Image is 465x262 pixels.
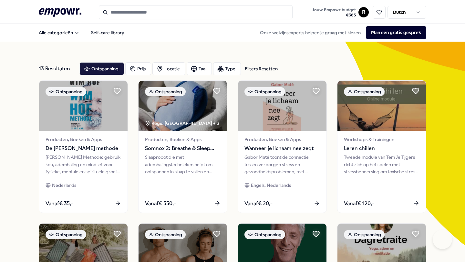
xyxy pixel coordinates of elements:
span: Vanaf € 550,- [145,199,176,208]
span: Nederlands [52,182,76,189]
span: De [PERSON_NAME] methode [46,144,121,153]
a: Jouw Empowr budget€385 [310,5,358,19]
span: Engels, Nederlands [251,182,291,189]
span: Wanneer je lichaam nee zegt [244,144,320,153]
span: Jouw Empowr budget [312,7,356,13]
div: Ontspanning [145,230,186,239]
div: Ontspanning [46,87,86,96]
div: Ontspanning [46,230,86,239]
img: package image [139,81,227,131]
button: Taal [187,62,212,75]
button: Plan een gratis gesprek [366,26,426,39]
button: Alle categorieën [34,26,85,39]
img: package image [39,81,128,131]
div: Onze welzijnsexperts helpen je graag met kiezen [255,26,426,39]
span: Producten, Boeken & Apps [46,136,121,143]
span: € 385 [312,13,356,18]
a: package imageOntspanningProducten, Boeken & AppsDe [PERSON_NAME] methode[PERSON_NAME] Methode: ge... [39,80,128,213]
button: Type [213,62,241,75]
button: Ontspanning [79,62,124,75]
nav: Main [34,26,129,39]
div: Ontspanning [244,230,285,239]
div: [PERSON_NAME] Methode: gebruik kou, ademhaling en mindset voor fysieke, mentale en spirituele gro... [46,154,121,175]
button: Jouw Empowr budget€385 [311,6,357,19]
a: package imageOntspanningProducten, Boeken & AppsWanneer je lichaam nee zegtGabor Maté toont de co... [238,80,327,213]
div: Slaaprobot die met ademhalingstechnieken helpt om ontspannen in slaap te vallen en verfrist wakke... [145,154,221,175]
div: Regio [GEOGRAPHIC_DATA] + 3 [145,120,219,127]
a: package imageOntspanningWorkshops & TrainingenLeren chillenTweede module van Tem Je Tijgers richt... [337,80,426,213]
div: Ontspanning [344,230,385,239]
a: package imageOntspanningRegio [GEOGRAPHIC_DATA] + 3Producten, Boeken & AppsSomnox 2: Breathe & Sl... [138,80,227,213]
span: Vanaf € 35,- [46,199,73,208]
span: Producten, Boeken & Apps [244,136,320,143]
div: 13 Resultaten [39,62,74,75]
div: Tweede module van Tem Je Tijgers richt zich op het spelen met stressbeheersing om toxische stress... [344,154,419,175]
iframe: Help Scout Beacon - Open [433,230,452,249]
button: Prijs [125,62,151,75]
button: Locatie [152,62,185,75]
div: Ontspanning [244,87,285,96]
div: Ontspanning [344,87,385,96]
span: Workshops & Trainingen [344,136,419,143]
div: Gabor Maté toont de connectie tussen verborgen stress en gezondheidsproblemen, met wetenschappeli... [244,154,320,175]
span: Vanaf € 20,- [244,199,273,208]
input: Search for products, categories or subcategories [99,5,293,19]
span: Producten, Boeken & Apps [145,136,221,143]
img: package image [337,81,426,131]
span: Leren chillen [344,144,419,153]
div: Filters Resetten [245,65,278,72]
span: Vanaf € 120,- [344,199,374,208]
button: R [358,7,369,17]
span: Somnox 2: Breathe & Sleep Robot [145,144,221,153]
a: Self-care library [86,26,129,39]
img: package image [238,81,326,131]
div: Ontspanning [145,87,186,96]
